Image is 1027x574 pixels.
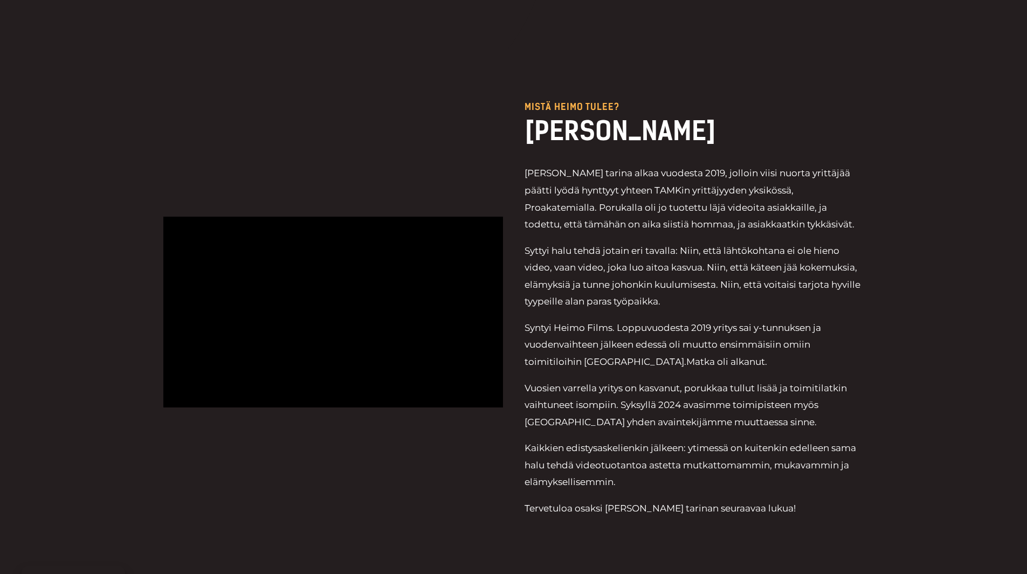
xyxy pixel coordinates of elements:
h2: [PERSON_NAME] [525,114,864,148]
span: Kaikkien edistysaskelienkin jälkeen: ytimessä on kuitenkin edelleen sama halu tehdä videotuotanto... [525,442,856,487]
p: Syttyi halu tehdä jotain eri tavalla: Niin, että lähtökohtana ei ole hieno video, vaan video, jok... [525,243,864,310]
span: Matka oli alkanut. [686,356,767,367]
p: Syntyi Heimo Films. Loppuvuodesta 2019 yritys sai y-tunnuksen ja vuodenvaihteen jälkeen edessä ol... [525,320,864,371]
p: [PERSON_NAME] tarina alkaa vuodesta 2019, jolloin viisi nuorta yrittäjää päätti lyödä hynttyyt yh... [525,165,864,233]
p: Mistä heimo tulee? [525,102,864,112]
iframe: TULEN TARINA – Heimo Films | Brändifilmi 2022 [163,217,503,407]
span: Vuosien varrella yritys on kasvanut, porukkaa tullut lisää ja toimitilatkin vaihtuneet isompiin. ... [525,383,847,427]
span: Tervetuloa osaksi [PERSON_NAME] tarinan seuraavaa lukua! [525,503,796,514]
